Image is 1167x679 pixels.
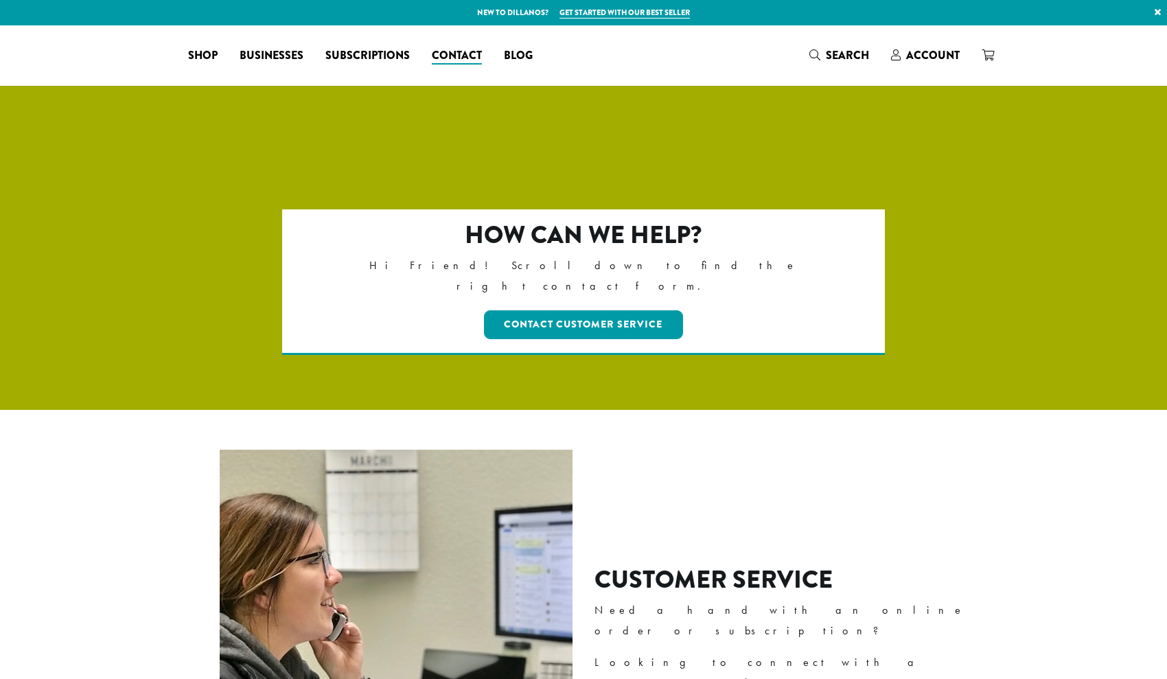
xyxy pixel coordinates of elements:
a: Contact Customer Service [484,310,684,339]
a: Get started with our best seller [559,7,690,19]
span: Shop [188,47,218,65]
a: Shop [177,45,229,67]
span: Contact [432,47,482,65]
p: Need a hand with an online order or subscription? [594,600,985,641]
span: Blog [504,47,533,65]
p: Hi Friend! Scroll down to find the right contact form. [342,255,826,297]
a: Search [798,44,880,67]
span: Businesses [240,47,303,65]
span: Account [906,47,960,63]
span: Subscriptions [325,47,410,65]
span: Search [826,47,869,63]
h2: Customer Service [594,565,985,595]
h2: How can we help? [342,220,826,250]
